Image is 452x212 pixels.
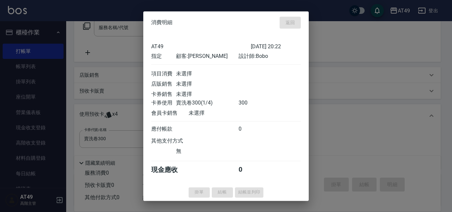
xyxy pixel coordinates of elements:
[151,70,176,77] div: 項目消費
[151,19,172,26] span: 消費明細
[176,100,238,106] div: 賣洗卷300(1/4)
[151,91,176,98] div: 卡券銷售
[151,110,189,117] div: 會員卡銷售
[151,53,176,60] div: 指定
[176,81,238,88] div: 未選擇
[151,138,201,145] div: 其他支付方式
[151,165,189,174] div: 現金應收
[239,100,263,106] div: 300
[239,126,263,133] div: 0
[176,148,238,155] div: 無
[151,126,176,133] div: 應付帳款
[176,91,238,98] div: 未選擇
[176,53,238,60] div: 顧客: [PERSON_NAME]
[239,165,263,174] div: 0
[251,43,301,50] div: [DATE] 20:22
[151,81,176,88] div: 店販銷售
[239,53,301,60] div: 設計師: Bobo
[151,43,251,50] div: AT49
[151,100,176,106] div: 卡券使用
[189,110,251,117] div: 未選擇
[176,70,238,77] div: 未選擇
